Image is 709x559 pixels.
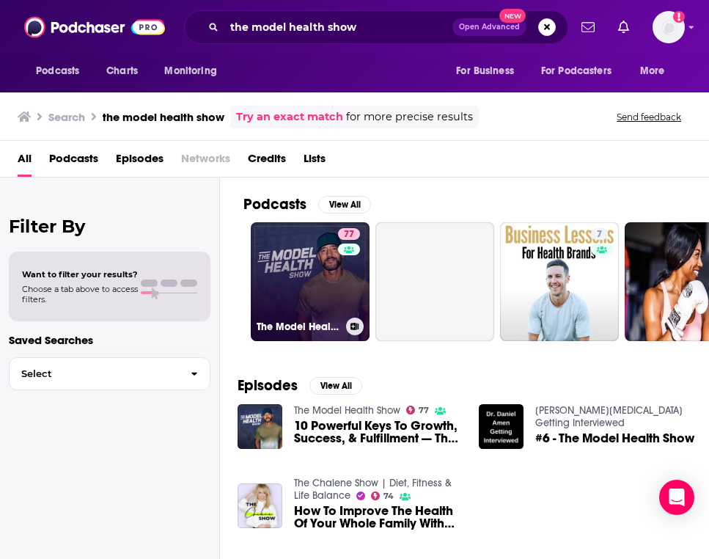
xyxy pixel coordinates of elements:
[18,147,32,177] a: All
[248,147,286,177] a: Credits
[446,57,532,85] button: open menu
[36,61,79,81] span: Podcasts
[9,216,210,237] h2: Filter By
[294,505,461,530] span: How To Improve The Health Of Your Whole Family With Model Health Show, [PERSON_NAME]
[479,404,524,449] img: #6 - The Model Health Show
[653,11,685,43] img: User Profile
[106,61,138,81] span: Charts
[294,420,461,445] a: 10 Powerful Keys To Growth, Success, & Fulfillment — The Model Health Show 10-Year Anniversary!
[154,57,235,85] button: open menu
[459,23,520,31] span: Open Advanced
[612,15,635,40] a: Show notifications dropdown
[591,228,608,240] a: 7
[251,222,370,341] a: 77The Model Health Show
[456,61,514,81] span: For Business
[97,57,147,85] a: Charts
[535,432,694,445] a: #6 - The Model Health Show
[338,228,360,240] a: 77
[309,377,362,395] button: View All
[26,57,98,85] button: open menu
[10,369,179,379] span: Select
[576,15,600,40] a: Show notifications dropdown
[9,357,210,390] button: Select
[164,61,216,81] span: Monitoring
[653,11,685,43] span: Logged in as alignPR
[640,61,665,81] span: More
[346,109,473,125] span: for more precise results
[452,18,526,36] button: Open AdvancedNew
[500,222,619,341] a: 7
[48,110,85,124] h3: Search
[24,13,165,41] img: Podchaser - Follow, Share and Rate Podcasts
[344,227,354,242] span: 77
[406,406,430,414] a: 77
[49,147,98,177] a: Podcasts
[371,492,394,500] a: 74
[304,147,326,177] a: Lists
[224,15,452,39] input: Search podcasts, credits, & more...
[22,284,138,304] span: Choose a tab above to access filters.
[294,477,452,502] a: The Chalene Show | Diet, Fitness & Life Balance
[612,111,686,123] button: Send feedback
[9,333,210,347] p: Saved Searches
[294,404,400,417] a: The Model Health Show
[243,195,371,213] a: PodcastsView All
[673,11,685,23] svg: Add a profile image
[103,110,224,124] h3: the model health show
[653,11,685,43] button: Show profile menu
[383,493,394,500] span: 74
[184,10,568,44] div: Search podcasts, credits, & more...
[294,505,461,530] a: How To Improve The Health Of Your Whole Family With Model Health Show, Shawn Stevenson
[597,227,602,242] span: 7
[659,480,694,515] div: Open Intercom Messenger
[541,61,611,81] span: For Podcasters
[238,483,282,528] img: How To Improve The Health Of Your Whole Family With Model Health Show, Shawn Stevenson
[238,376,298,395] h2: Episodes
[419,407,429,414] span: 77
[238,376,362,395] a: EpisodesView All
[257,321,340,333] h3: The Model Health Show
[532,57,633,85] button: open menu
[22,269,138,279] span: Want to filter your results?
[535,404,683,429] a: Dr. Daniel Amen Getting Interviewed
[243,195,306,213] h2: Podcasts
[238,404,282,449] img: 10 Powerful Keys To Growth, Success, & Fulfillment — The Model Health Show 10-Year Anniversary!
[181,147,230,177] span: Networks
[318,196,371,213] button: View All
[116,147,164,177] a: Episodes
[499,9,526,23] span: New
[236,109,343,125] a: Try an exact match
[630,57,683,85] button: open menu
